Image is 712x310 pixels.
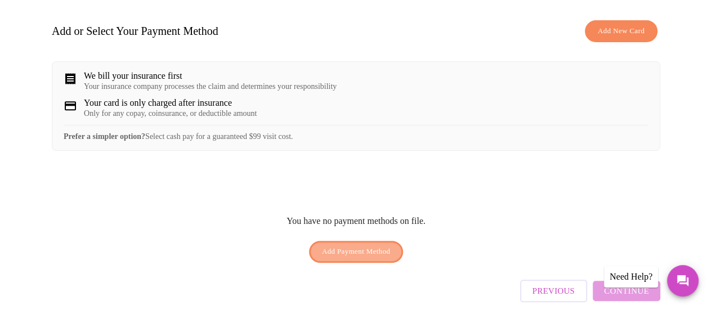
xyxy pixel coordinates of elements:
[598,25,644,38] span: Add New Card
[286,216,426,226] p: You have no payment methods on file.
[52,25,218,38] h3: Add or Select Your Payment Method
[64,132,145,141] strong: Prefer a simpler option?
[64,125,648,141] div: Select cash pay for a guaranteed $99 visit cost.
[84,109,257,118] div: Only for any copay, coinsurance, or deductible amount
[532,284,575,298] span: Previous
[520,280,587,302] button: Previous
[322,245,391,258] span: Add Payment Method
[585,20,657,42] button: Add New Card
[84,98,257,108] div: Your card is only charged after insurance
[84,82,337,91] div: Your insurance company processes the claim and determines your responsibility
[604,266,658,287] div: Need Help?
[84,71,337,81] div: We bill your insurance first
[667,265,698,296] button: Messages
[309,241,404,263] button: Add Payment Method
